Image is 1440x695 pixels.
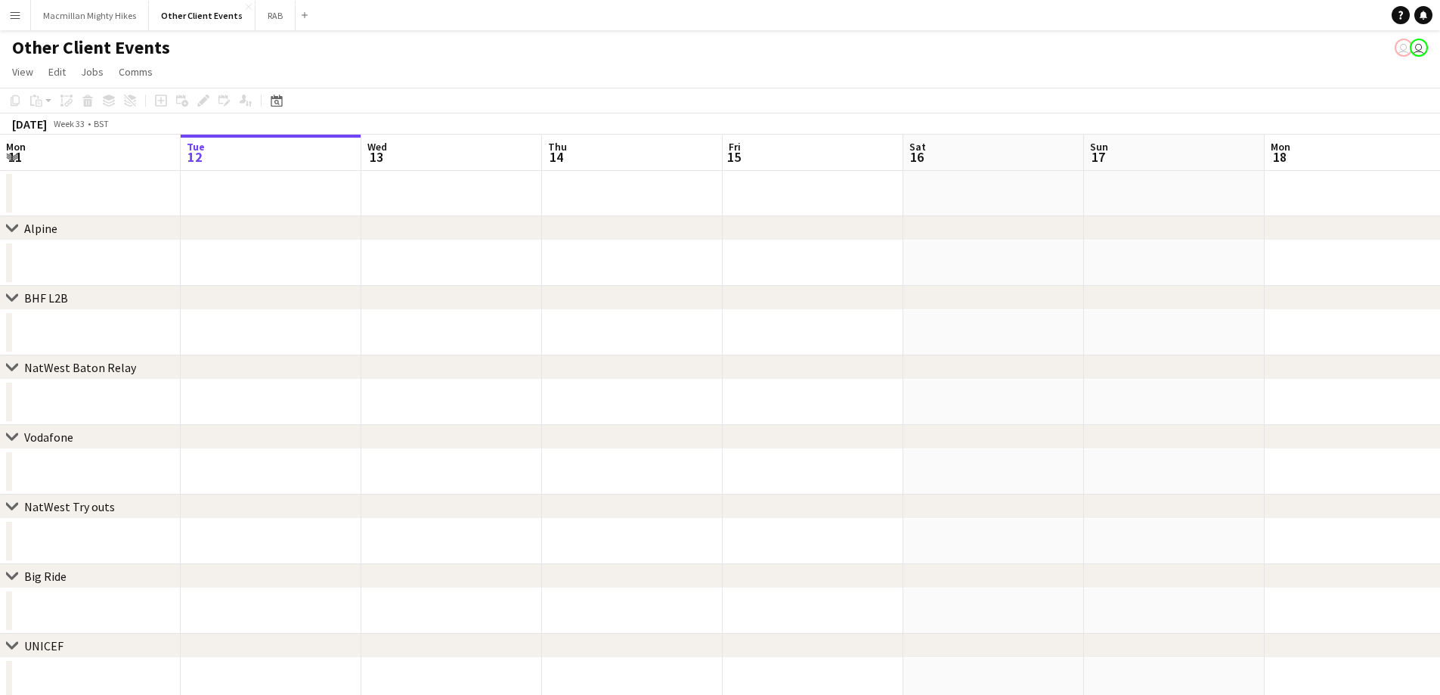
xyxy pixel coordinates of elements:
span: Fri [729,140,741,154]
span: Jobs [81,65,104,79]
a: Edit [42,62,72,82]
span: 11 [4,148,26,166]
span: 13 [365,148,387,166]
a: View [6,62,39,82]
span: 15 [726,148,741,166]
span: Wed [367,140,387,154]
h1: Other Client Events [12,36,170,59]
div: UNICEF [24,638,63,653]
app-user-avatar: Liz Sutton [1395,39,1413,57]
span: 12 [184,148,205,166]
div: Vodafone [24,430,73,445]
a: Comms [113,62,159,82]
span: Thu [548,140,567,154]
div: NatWest Try outs [24,499,115,514]
span: Mon [1271,140,1290,154]
span: Sat [909,140,926,154]
app-user-avatar: Liz Sutton [1410,39,1428,57]
div: [DATE] [12,116,47,132]
span: 18 [1268,148,1290,166]
button: Macmillan Mighty Hikes [31,1,149,30]
span: Comms [119,65,153,79]
a: Jobs [75,62,110,82]
div: Big Ride [24,569,67,584]
span: Sun [1090,140,1108,154]
span: Mon [6,140,26,154]
span: View [12,65,33,79]
span: Tue [187,140,205,154]
div: BHF L2B [24,290,68,306]
span: 17 [1088,148,1108,166]
div: BST [94,118,109,129]
div: Alpine [24,221,57,236]
div: NatWest Baton Relay [24,360,136,375]
span: Edit [48,65,66,79]
button: Other Client Events [149,1,255,30]
button: RAB [255,1,296,30]
span: Week 33 [50,118,88,129]
span: 16 [907,148,926,166]
span: 14 [546,148,567,166]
